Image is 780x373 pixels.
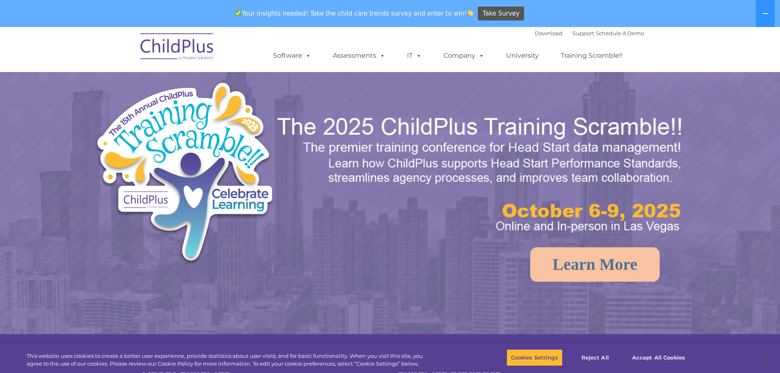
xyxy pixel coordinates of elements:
[235,10,241,16] img: ✅
[265,47,319,64] a: Software
[758,349,776,367] button: Close
[530,247,660,282] a: Learn More
[325,47,393,64] a: Assessments
[535,30,563,36] a: Download
[467,10,473,16] img: 👏
[552,47,631,64] a: Training Scramble!!
[572,30,594,36] a: Support
[483,7,520,21] span: Take Survey
[136,27,218,68] img: ChildPlus by Procare Solutions
[478,7,524,21] a: Take Survey
[628,349,690,366] button: Accept All Cookies
[535,30,644,36] font: |
[232,5,477,21] span: Your insights needed! Take the child care trends survey and enter to win!
[27,352,429,368] div: This website uses cookies to create a better user experience, provide statistics about user visit...
[399,47,430,64] a: IT
[506,349,563,366] button: Cookies Settings
[596,30,644,36] a: Schedule A Demo
[435,47,493,64] a: Company
[570,349,621,366] button: Reject All
[498,47,547,64] a: University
